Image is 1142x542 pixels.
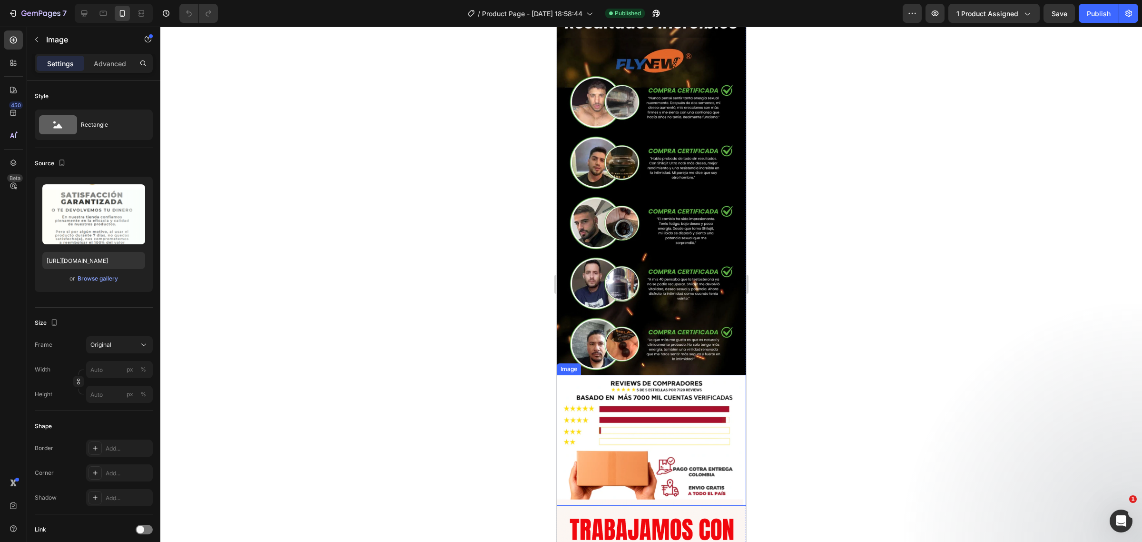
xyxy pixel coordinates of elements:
[86,361,153,378] input: px%
[46,34,127,45] p: Image
[90,341,111,349] span: Original
[127,365,133,374] div: px
[1052,10,1067,18] span: Save
[47,59,74,69] p: Settings
[956,9,1018,19] span: 1 product assigned
[35,92,49,100] div: Style
[124,389,136,400] button: %
[86,336,153,353] button: Original
[106,494,150,502] div: Add...
[124,364,136,375] button: %
[478,9,480,19] span: /
[62,8,67,19] p: 7
[86,386,153,403] input: px%
[1129,495,1137,503] span: 1
[615,9,641,18] span: Published
[42,252,145,269] input: https://example.com/image.jpg
[1044,4,1075,23] button: Save
[35,390,52,399] label: Height
[140,390,146,399] div: %
[106,444,150,453] div: Add...
[35,525,46,534] div: Link
[81,114,139,136] div: Rectangle
[69,273,75,284] span: or
[42,184,145,244] img: preview-image
[35,422,52,431] div: Shape
[482,9,582,19] span: Product Page - [DATE] 18:58:44
[35,444,53,452] div: Border
[35,469,54,477] div: Corner
[1087,9,1111,19] div: Publish
[138,389,149,400] button: px
[35,365,50,374] label: Width
[9,101,23,109] div: 450
[1079,4,1119,23] button: Publish
[138,364,149,375] button: px
[7,174,23,182] div: Beta
[1110,510,1132,532] iframe: Intercom live chat
[78,274,118,283] div: Browse gallery
[4,4,71,23] button: 7
[35,317,60,330] div: Size
[106,469,150,478] div: Add...
[948,4,1040,23] button: 1 product assigned
[35,493,57,502] div: Shadow
[179,4,218,23] div: Undo/Redo
[94,59,126,69] p: Advanced
[127,390,133,399] div: px
[557,27,746,542] iframe: Design area
[35,341,52,349] label: Frame
[35,157,68,170] div: Source
[77,274,118,283] button: Browse gallery
[140,365,146,374] div: %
